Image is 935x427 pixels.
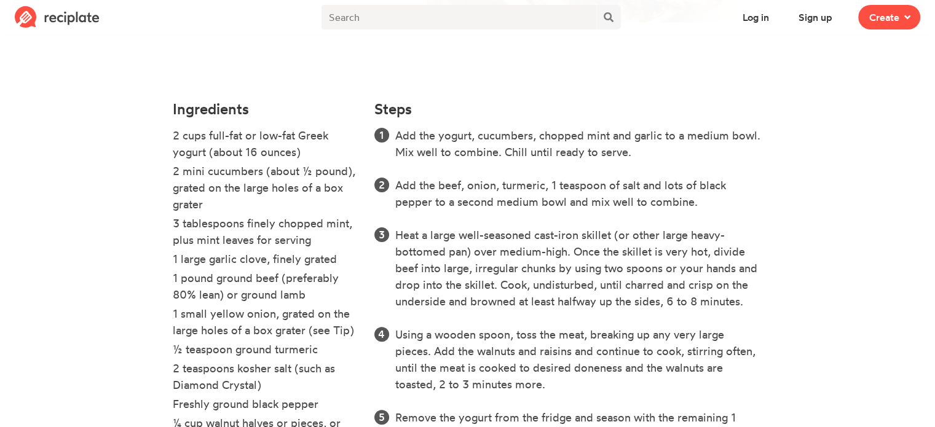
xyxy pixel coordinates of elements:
[173,305,360,341] li: 1 small yellow onion, grated on the large holes of a box grater (see Tip)
[173,163,360,215] li: 2 mini cucumbers (about ½ pound), grated on the large holes of a box grater
[395,177,762,210] li: Add the beef, onion, turmeric, 1 teaspoon of salt and lots of black pepper to a second medium bow...
[173,270,360,305] li: 1 pound ground beef (preferably 80% lean) or ground lamb
[395,127,762,160] li: Add the yogurt, cucumbers, chopped mint and garlic to a medium bowl. Mix well to combine. Chill u...
[732,5,780,29] button: Log in
[173,127,360,163] li: 2 cups full-fat or low-fat Greek yogurt (about 16 ounces)
[322,5,596,29] input: Search
[173,251,360,270] li: 1 large garlic clove, finely grated
[858,5,920,29] button: Create
[173,396,360,415] li: Freshly ground black pepper
[395,227,762,310] li: Heat a large well-seasoned cast-iron skillet (or other large heavy-bottomed pan) over medium-high...
[173,215,360,251] li: 3 tablespoons finely chopped mint, plus mint leaves for serving
[173,360,360,396] li: 2 teaspoons kosher salt (such as Diamond Crystal)
[173,341,360,360] li: ½ teaspoon ground turmeric
[869,10,899,25] span: Create
[173,101,360,117] h4: Ingredients
[787,5,843,29] button: Sign up
[15,6,100,28] img: Reciplate
[395,326,762,393] li: Using a wooden spoon, toss the meat, breaking up any very large pieces. Add the walnuts and raisi...
[374,101,411,117] h4: Steps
